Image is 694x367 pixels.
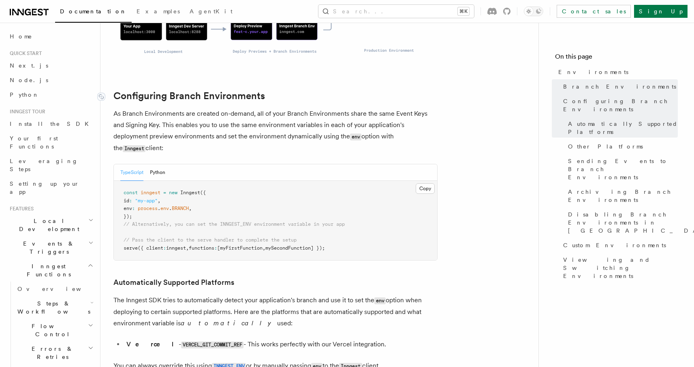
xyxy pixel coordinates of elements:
code: VERCEL_GIT_COMMIT_REF [181,342,243,348]
a: Branch Environments [560,79,678,94]
span: Install the SDK [10,121,94,127]
li: - - This works perfectly with our Vercel integration. [124,339,438,350]
span: ({ client [138,245,163,251]
span: Archiving Branch Environments [568,188,678,204]
button: Copy [416,183,435,194]
span: BRANCH [172,206,189,211]
span: }); [124,214,132,219]
kbd: ⌘K [458,7,469,15]
span: Other Platforms [568,142,643,151]
a: Viewing and Switching Environments [560,252,678,283]
span: "my-app" [135,198,158,204]
span: env [160,206,169,211]
span: = [163,190,166,195]
h4: On this page [555,52,678,65]
span: new [169,190,177,195]
a: AgentKit [185,2,237,22]
a: Archiving Branch Environments [565,185,678,207]
span: Events & Triggers [6,240,88,256]
a: Configuring Branch Environments [560,94,678,117]
span: Your first Functions [10,135,58,150]
button: Events & Triggers [6,236,95,259]
span: Inngest [180,190,200,195]
span: , [189,206,192,211]
a: Sending Events to Branch Environments [565,154,678,185]
span: Local Development [6,217,88,233]
span: serve [124,245,138,251]
span: functions [189,245,214,251]
span: Flow Control [14,322,88,338]
button: Errors & Retries [14,342,95,364]
span: Quick start [6,50,42,57]
a: Python [6,87,95,102]
a: Examples [132,2,185,22]
button: Flow Control [14,319,95,342]
a: Contact sales [557,5,631,18]
span: inngest [141,190,160,195]
span: . [169,206,172,211]
span: id [124,198,129,204]
span: Branch Environments [563,83,676,91]
span: [myFirstFunction [217,245,263,251]
p: As Branch Environments are created on-demand, all of your Branch Environments share the same Even... [113,108,438,154]
a: Automatically Supported Platforms [113,277,234,288]
span: Steps & Workflows [14,299,90,316]
span: , [186,245,189,251]
a: Install the SDK [6,117,95,131]
a: Your first Functions [6,131,95,154]
span: Inngest tour [6,108,45,115]
a: Next.js [6,58,95,73]
p: The Inngest SDK tries to automatically detect your application's branch and use it to set the opt... [113,295,438,329]
button: TypeScript [120,164,143,181]
span: Inngest Functions [6,262,88,278]
button: Steps & Workflows [14,296,95,319]
span: Next.js [10,62,48,69]
a: Sign Up [634,5,688,18]
span: : [132,206,135,211]
span: : [163,245,166,251]
button: Local Development [6,214,95,236]
span: process [138,206,158,211]
span: : [129,198,132,204]
span: , [263,245,265,251]
strong: Vercel [126,340,179,348]
span: Documentation [60,8,127,15]
span: , [158,198,160,204]
span: const [124,190,138,195]
span: Node.js [10,77,48,83]
code: env [350,134,361,140]
span: Setting up your app [10,180,79,195]
code: Inngest [123,145,145,152]
a: Leveraging Steps [6,154,95,176]
button: Toggle dark mode [524,6,543,16]
span: Environments [558,68,628,76]
span: Viewing and Switching Environments [563,256,678,280]
code: env [374,297,386,304]
span: Errors & Retries [14,345,88,361]
a: Overview [14,282,95,296]
a: Other Platforms [565,139,678,154]
span: Custom Environments [563,241,666,249]
button: Search...⌘K [318,5,474,18]
span: // Alternatively, you can set the INNGEST_ENV environment variable in your app [124,221,345,227]
a: Home [6,29,95,44]
span: Leveraging Steps [10,158,78,172]
span: Examples [137,8,180,15]
a: Disabling Branch Environments in [GEOGRAPHIC_DATA] [565,207,678,238]
button: Inngest Functions [6,259,95,282]
span: Sending Events to Branch Environments [568,157,678,181]
span: ({ [200,190,206,195]
span: Automatically Supported Platforms [568,120,678,136]
a: Documentation [55,2,132,23]
em: automatically [181,319,277,327]
a: Automatically Supported Platforms [565,117,678,139]
span: inngest [166,245,186,251]
a: Environments [555,65,678,79]
span: Home [10,32,32,40]
span: : [214,245,217,251]
span: AgentKit [190,8,233,15]
span: Python [10,91,39,98]
span: mySecondFunction] }); [265,245,325,251]
a: Configuring Branch Environments [113,90,265,102]
span: Features [6,206,34,212]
